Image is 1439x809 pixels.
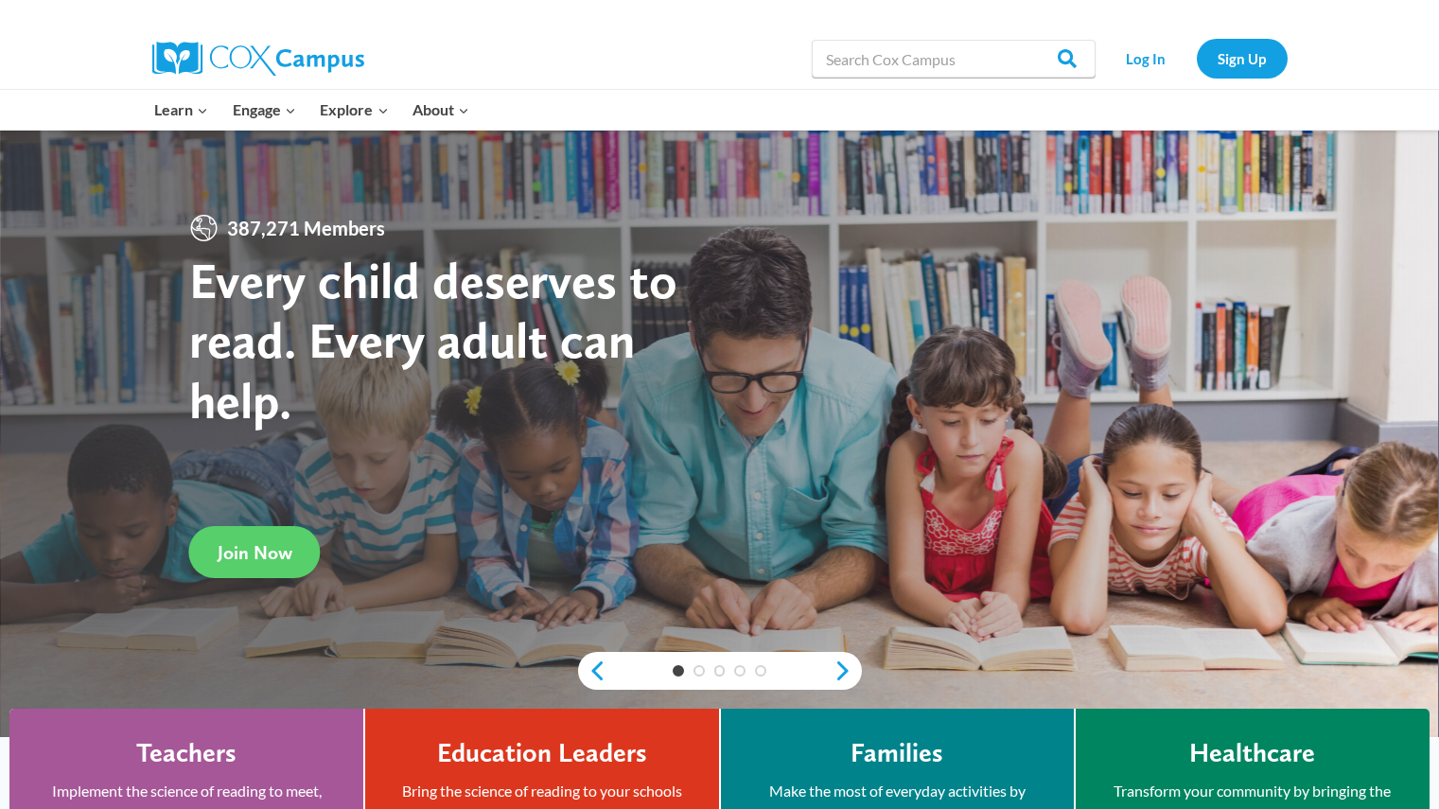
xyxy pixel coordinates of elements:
h4: Healthcare [1189,737,1315,769]
span: Learn [154,97,208,122]
a: 5 [755,665,766,677]
nav: Primary Navigation [143,90,482,130]
a: 1 [673,665,684,677]
span: About [412,97,469,122]
a: 4 [734,665,746,677]
a: 2 [693,665,705,677]
a: 3 [714,665,726,677]
img: Cox Campus [152,42,364,76]
input: Search Cox Campus [812,40,1096,78]
h4: Teachers [136,737,237,769]
a: Sign Up [1197,39,1288,78]
span: 387,271 Members [219,213,393,243]
nav: Secondary Navigation [1105,39,1288,78]
h4: Families [851,737,943,769]
h4: Education Leaders [437,737,647,769]
a: next [834,660,862,682]
a: Log In [1105,39,1187,78]
strong: Every child deserves to read. Every adult can help. [189,250,677,431]
span: Join Now [218,541,292,564]
span: Explore [320,97,388,122]
span: Engage [233,97,296,122]
a: Join Now [189,526,321,578]
a: previous [578,660,606,682]
div: content slider buttons [578,652,862,690]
